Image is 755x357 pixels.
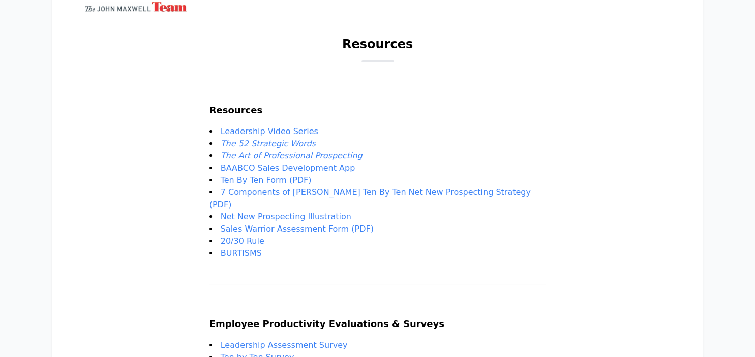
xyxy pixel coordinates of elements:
a: ​7 Components of [PERSON_NAME] Ten By Ten Net New Prospecting Strategy (PDF) [209,187,531,209]
a: Leadership Video Series [221,126,318,136]
a: The 52 Strategic Words [221,139,316,148]
a: Net New Prospecting Illustration [221,212,351,221]
h2: Employee Productivity Evaluations & Surveys [209,317,546,339]
a: Ten By Ten Form (PDF) [221,175,312,185]
a: 20/30 Rule [221,236,264,246]
h1: Resources [342,36,413,60]
a: BURTISMS [221,248,262,258]
img: John Maxwell [85,2,187,12]
a: The Art of Professional Prospecting [221,151,363,160]
a: Sales Warrior Assessment Form (PDF) [221,224,374,234]
h2: Resources [209,103,546,125]
a: Leadership Assessment Survey [221,340,348,350]
a: BAABCO Sales Development App [221,163,355,173]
